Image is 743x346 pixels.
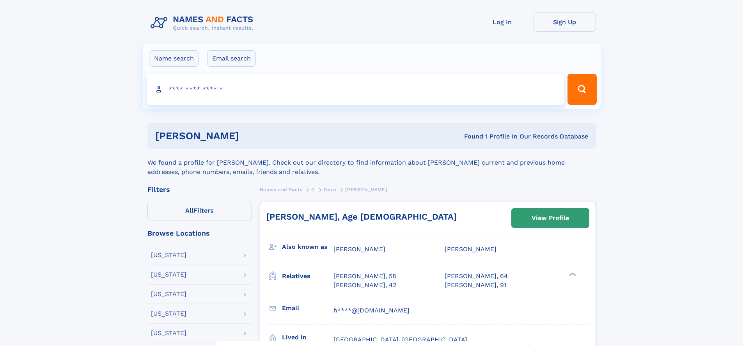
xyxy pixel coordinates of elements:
[151,291,186,297] div: [US_STATE]
[282,240,333,254] h3: Also known as
[155,131,352,141] h1: [PERSON_NAME]
[282,270,333,283] h3: Relatives
[151,330,186,336] div: [US_STATE]
[266,212,457,222] a: [PERSON_NAME], Age [DEMOGRAPHIC_DATA]
[333,336,467,343] span: [GEOGRAPHIC_DATA], [GEOGRAPHIC_DATA]
[147,230,252,237] div: Browse Locations
[345,187,387,192] span: [PERSON_NAME]
[333,272,396,280] a: [PERSON_NAME], 58
[324,187,336,192] span: Geno
[260,185,303,194] a: Names and Facts
[282,302,333,315] h3: Email
[151,252,186,258] div: [US_STATE]
[333,245,385,253] span: [PERSON_NAME]
[147,149,596,177] div: We found a profile for [PERSON_NAME]. Check out our directory to find information about [PERSON_N...
[147,186,252,193] div: Filters
[151,271,186,278] div: [US_STATE]
[207,50,256,67] label: Email search
[534,12,596,32] a: Sign Up
[324,185,336,194] a: Geno
[282,331,333,344] h3: Lived in
[512,209,589,227] a: View Profile
[471,12,534,32] a: Log In
[333,281,396,289] a: [PERSON_NAME], 42
[532,209,569,227] div: View Profile
[147,74,564,105] input: search input
[445,281,506,289] a: [PERSON_NAME], 91
[311,187,315,192] span: G
[567,74,596,105] button: Search Button
[351,132,588,141] div: Found 1 Profile In Our Records Database
[147,202,252,220] label: Filters
[149,50,199,67] label: Name search
[445,245,497,253] span: [PERSON_NAME]
[567,272,576,277] div: ❯
[185,207,193,214] span: All
[445,272,508,280] a: [PERSON_NAME], 64
[151,311,186,317] div: [US_STATE]
[147,12,260,34] img: Logo Names and Facts
[311,185,315,194] a: G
